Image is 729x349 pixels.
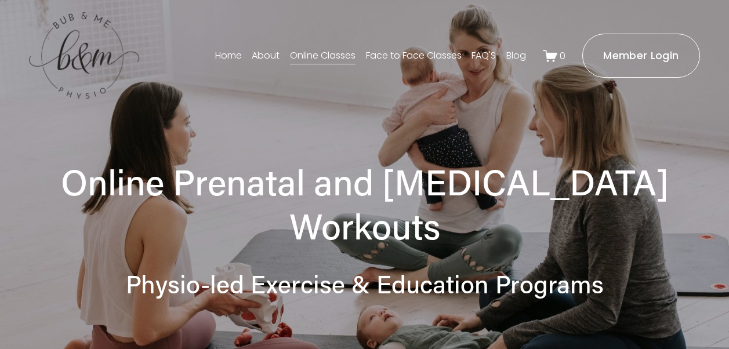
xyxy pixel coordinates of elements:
[290,46,356,65] a: Online Classes
[366,46,462,65] a: Face to Face Classes
[582,34,700,78] a: Member Login
[215,46,242,65] a: Home
[603,49,679,63] ms-portal-inner: Member Login
[29,267,699,300] h2: Physio-led Exercise & Education Programs
[252,46,280,65] a: About
[543,49,566,63] a: 0 items in cart
[29,160,699,248] h1: Online Prenatal and [MEDICAL_DATA] Workouts
[506,46,526,65] a: Blog
[560,49,565,63] span: 0
[29,11,139,101] img: bubandme
[472,46,496,65] a: FAQ'S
